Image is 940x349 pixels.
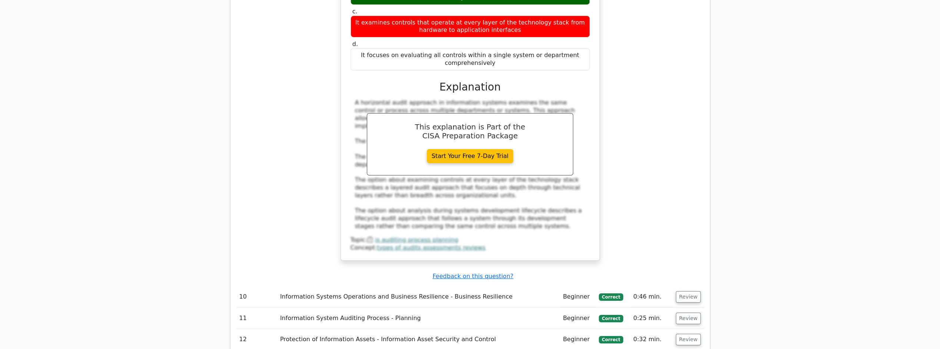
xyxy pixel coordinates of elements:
[236,286,277,307] td: 10
[432,273,513,280] a: Feedback on this question?
[560,286,596,307] td: Beginner
[599,336,623,343] span: Correct
[351,244,590,252] div: Concept:
[351,48,590,70] div: It focuses on evaluating all controls within a single system or department comprehensively
[355,99,585,230] div: A horizontal audit approach in information systems examines the same control or process across mu...
[427,149,514,163] a: Start Your Free 7-Day Trial
[630,308,672,329] td: 0:25 min.
[277,286,560,307] td: Information Systems Operations and Business Resilience - Business Resilience
[236,308,277,329] td: 11
[375,236,458,243] a: is auditing process planning
[599,293,623,301] span: Correct
[560,308,596,329] td: Beginner
[355,81,585,93] h3: Explanation
[352,8,358,15] span: c.
[351,16,590,38] div: It examines controls that operate at every layer of the technology stack from hardware to applica...
[676,313,701,324] button: Review
[599,315,623,322] span: Correct
[377,244,485,251] a: types of audits assessments reviews
[630,286,672,307] td: 0:46 min.
[351,236,590,244] div: Topic:
[277,308,560,329] td: Information System Auditing Process - Planning
[352,40,358,47] span: d.
[676,291,701,303] button: Review
[676,334,701,345] button: Review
